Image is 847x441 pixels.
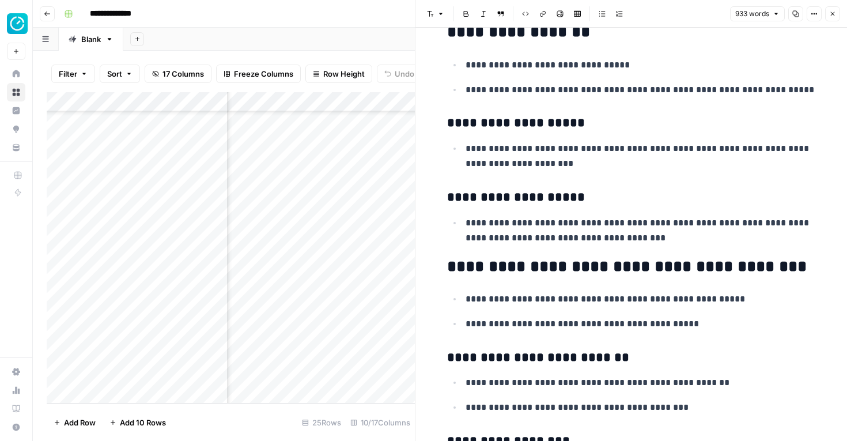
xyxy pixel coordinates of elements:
[7,120,25,138] a: Opportunities
[305,65,372,83] button: Row Height
[323,68,365,80] span: Row Height
[100,65,140,83] button: Sort
[107,68,122,80] span: Sort
[162,68,204,80] span: 17 Columns
[234,68,293,80] span: Freeze Columns
[7,13,28,34] img: TimeChimp Logo
[59,68,77,80] span: Filter
[7,9,25,38] button: Workspace: TimeChimp
[216,65,301,83] button: Freeze Columns
[103,413,173,432] button: Add 10 Rows
[7,65,25,83] a: Home
[47,413,103,432] button: Add Row
[297,413,346,432] div: 25 Rows
[7,138,25,157] a: Your Data
[120,417,166,428] span: Add 10 Rows
[59,28,123,51] a: Blank
[145,65,211,83] button: 17 Columns
[7,381,25,399] a: Usage
[7,418,25,436] button: Help + Support
[730,6,785,21] button: 933 words
[7,363,25,381] a: Settings
[7,101,25,120] a: Insights
[346,413,415,432] div: 10/17 Columns
[64,417,96,428] span: Add Row
[7,83,25,101] a: Browse
[81,33,101,45] div: Blank
[735,9,769,19] span: 933 words
[51,65,95,83] button: Filter
[395,68,414,80] span: Undo
[377,65,422,83] button: Undo
[7,399,25,418] a: Learning Hub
